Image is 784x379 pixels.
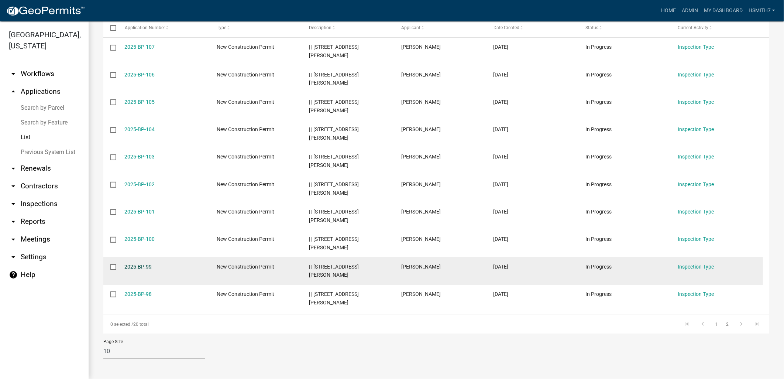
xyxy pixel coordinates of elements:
span: New Construction Permit [217,44,274,50]
a: Admin [679,4,701,18]
a: Home [658,4,679,18]
span: 07/24/2025 [494,291,509,297]
datatable-header-cell: Applicant [394,19,486,37]
i: arrow_drop_down [9,235,18,244]
span: Date Created [494,25,519,30]
span: New Construction Permit [217,291,274,297]
i: arrow_drop_down [9,199,18,208]
datatable-header-cell: Application Number [117,19,210,37]
a: 2 [723,320,732,328]
datatable-header-cell: Type [210,19,302,37]
datatable-header-cell: Select [103,19,117,37]
span: Jason Humphries [401,126,441,132]
span: New Construction Permit [217,209,274,215]
span: 07/24/2025 [494,126,509,132]
i: arrow_drop_down [9,164,18,173]
span: New Construction Permit [217,99,274,105]
span: In Progress [586,126,612,132]
span: Type [217,25,226,30]
a: 2025-BP-99 [125,264,152,270]
span: In Progress [586,236,612,242]
a: 2025-BP-104 [125,126,155,132]
i: arrow_drop_down [9,217,18,226]
span: In Progress [586,181,612,187]
span: 07/24/2025 [494,181,509,187]
span: Jason Humphries [401,154,441,160]
span: New Construction Permit [217,154,274,160]
a: 1 [712,320,721,328]
span: Jason Humphries [401,291,441,297]
a: 2025-BP-103 [125,154,155,160]
span: Application Number [125,25,165,30]
a: go to next page [734,320,748,328]
i: arrow_drop_up [9,87,18,96]
span: | | 33 Martin Luther King Junior Drive [309,154,359,168]
a: go to first page [680,320,694,328]
span: 07/24/2025 [494,44,509,50]
a: 2025-BP-105 [125,99,155,105]
a: 2025-BP-106 [125,72,155,78]
span: Jason Humphries [401,181,441,187]
span: New Construction Permit [217,72,274,78]
span: In Progress [586,154,612,160]
span: 0 selected / [110,322,133,327]
span: In Progress [586,209,612,215]
span: Jason Humphries [401,44,441,50]
i: arrow_drop_down [9,69,18,78]
span: In Progress [586,44,612,50]
a: Inspection Type [678,181,714,187]
span: Jason Humphries [401,209,441,215]
span: New Construction Permit [217,181,274,187]
a: 2025-BP-107 [125,44,155,50]
a: 2025-BP-98 [125,291,152,297]
a: 2025-BP-102 [125,181,155,187]
a: go to last page [750,320,764,328]
a: Inspection Type [678,154,714,160]
i: help [9,270,18,279]
span: Status [586,25,599,30]
a: 2025-BP-100 [125,236,155,242]
span: | | 33 Martin Luther King Junior Drive [309,126,359,141]
datatable-header-cell: Description [302,19,394,37]
a: Inspection Type [678,99,714,105]
span: New Construction Permit [217,264,274,270]
span: In Progress [586,72,612,78]
li: page 1 [711,318,722,331]
span: | | 33 Martin Luther King Junior Drive [309,291,359,305]
a: go to previous page [696,320,710,328]
span: Jason Humphries [401,264,441,270]
span: | | 33 Martin Luther King Junior Drive [309,72,359,86]
span: | | 33 Martin Luther King Junior Drive [309,99,359,113]
span: 07/24/2025 [494,236,509,242]
a: hsmith7 [746,4,778,18]
a: Inspection Type [678,126,714,132]
a: Inspection Type [678,44,714,50]
a: Inspection Type [678,72,714,78]
a: Inspection Type [678,209,714,215]
datatable-header-cell: Date Created [486,19,579,37]
a: Inspection Type [678,291,714,297]
span: Applicant [401,25,420,30]
i: arrow_drop_down [9,253,18,262]
span: 07/24/2025 [494,264,509,270]
datatable-header-cell: Status [578,19,671,37]
datatable-header-cell: Current Activity [671,19,763,37]
span: 07/24/2025 [494,209,509,215]
span: Jason Humphries [401,99,441,105]
span: | | 33 Martin Luther King Junior Drive [309,264,359,278]
span: Description [309,25,331,30]
span: 07/24/2025 [494,154,509,160]
span: 07/24/2025 [494,72,509,78]
span: Jason Humphries [401,72,441,78]
a: Inspection Type [678,236,714,242]
span: New Construction Permit [217,236,274,242]
span: In Progress [586,264,612,270]
i: arrow_drop_down [9,182,18,191]
li: page 2 [722,318,733,331]
span: | | 33 Martin Luther King Junior Drive [309,181,359,196]
span: Current Activity [678,25,708,30]
span: In Progress [586,99,612,105]
a: 2025-BP-101 [125,209,155,215]
span: Jason Humphries [401,236,441,242]
span: 07/24/2025 [494,99,509,105]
